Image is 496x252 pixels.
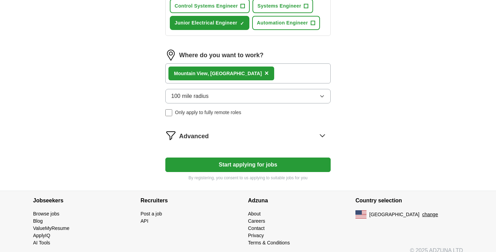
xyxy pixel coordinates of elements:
[165,89,331,103] button: 100 mile radius
[165,50,176,61] img: location.png
[165,158,331,172] button: Start applying for jobs
[33,211,59,216] a: Browse jobs
[355,210,366,219] img: US flag
[175,19,237,27] span: Junior Electrical Engineer
[33,233,50,238] a: ApplyIQ
[165,109,172,116] input: Only apply to fully remote roles
[174,71,208,76] strong: Mountain View
[248,240,290,245] a: Terms & Conditions
[33,240,50,245] a: AI Tools
[171,92,209,100] span: 100 mile radius
[265,68,269,79] button: ×
[265,69,269,77] span: ×
[33,218,43,224] a: Blog
[252,16,320,30] button: Automation Engineer
[175,109,241,116] span: Only apply to fully remote roles
[165,175,331,181] p: By registering, you consent to us applying to suitable jobs for you
[355,191,463,210] h4: Country selection
[179,132,209,141] span: Advanced
[248,225,265,231] a: Contact
[257,2,301,10] span: Systems Engineer
[179,51,263,60] label: Where do you want to work?
[33,225,70,231] a: ValueMyResume
[422,211,438,218] button: change
[141,218,148,224] a: API
[141,211,162,216] a: Post a job
[174,70,262,77] div: , [GEOGRAPHIC_DATA]
[165,130,176,141] img: filter
[248,218,265,224] a: Careers
[248,233,264,238] a: Privacy
[175,2,238,10] span: Control Systems Engineer
[257,19,308,27] span: Automation Engineer
[170,16,249,30] button: Junior Electrical Engineer✓
[369,211,420,218] span: [GEOGRAPHIC_DATA]
[240,21,244,26] span: ✓
[248,211,261,216] a: About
